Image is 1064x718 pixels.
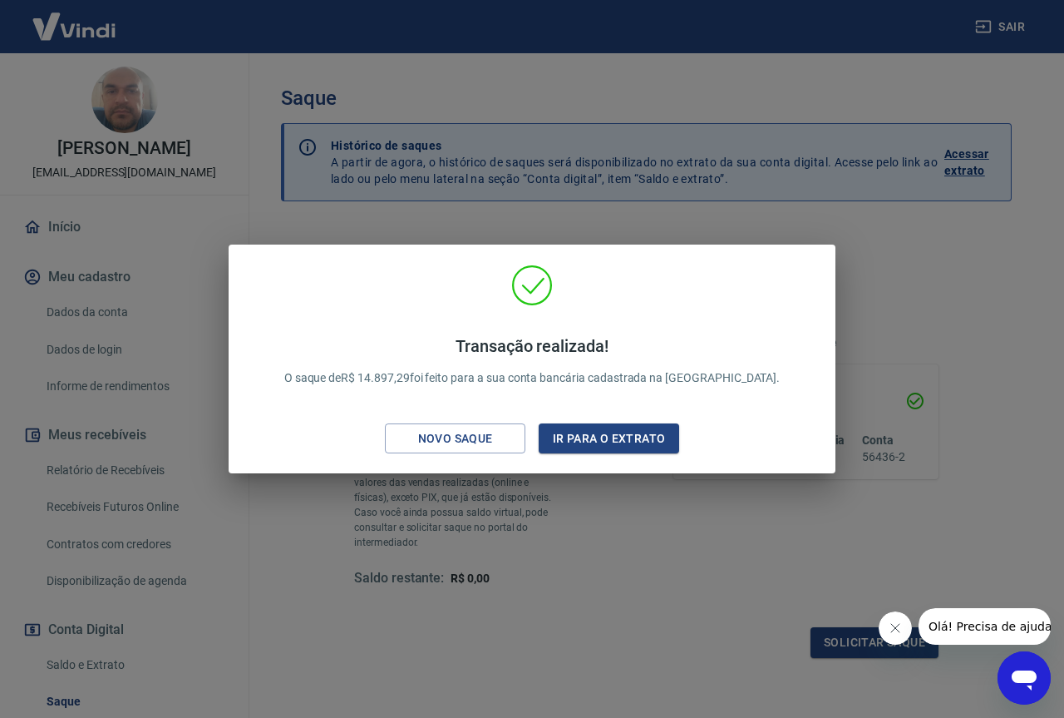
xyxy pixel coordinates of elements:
div: Novo saque [398,428,513,449]
iframe: Fechar mensagem [879,612,912,645]
span: Olá! Precisa de ajuda? [10,12,140,25]
iframe: Mensagem da empresa [919,608,1051,645]
h4: Transação realizada! [284,336,781,356]
iframe: Botão para abrir a janela de mensagens [997,651,1051,705]
p: O saque de R$ 14.897,29 foi feito para a sua conta bancária cadastrada na [GEOGRAPHIC_DATA]. [284,336,781,387]
button: Ir para o extrato [539,423,679,454]
button: Novo saque [385,423,525,454]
